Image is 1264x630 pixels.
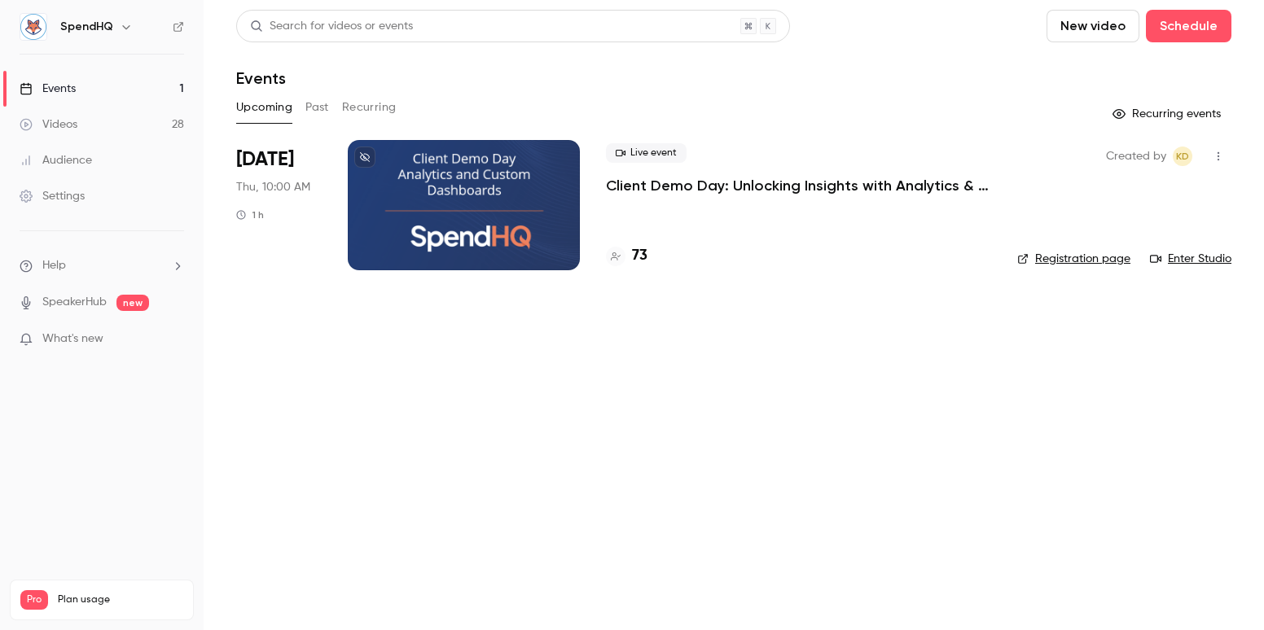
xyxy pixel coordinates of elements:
span: Created by [1106,147,1166,166]
button: Recurring events [1105,101,1231,127]
button: Past [305,94,329,120]
a: 73 [606,245,647,267]
span: Plan usage [58,593,183,606]
h4: 73 [632,245,647,267]
span: Kelly Divine [1173,147,1192,166]
img: SpendHQ [20,14,46,40]
span: new [116,295,149,311]
h1: Events [236,68,286,88]
a: Registration page [1017,251,1130,267]
button: Recurring [342,94,397,120]
button: Upcoming [236,94,292,120]
span: KD [1176,147,1189,166]
span: What's new [42,330,103,348]
span: Help [42,257,66,274]
span: Pro [20,590,48,610]
div: Events [20,81,76,97]
a: Client Demo Day: Unlocking Insights with Analytics & Custom Dashboards [606,176,991,195]
div: 1 h [236,208,264,221]
iframe: Noticeable Trigger [165,332,184,347]
div: Search for videos or events [250,18,413,35]
h6: SpendHQ [60,19,113,35]
div: Videos [20,116,77,133]
div: Settings [20,188,85,204]
button: New video [1047,10,1139,42]
button: Schedule [1146,10,1231,42]
div: Sep 25 Thu, 10:00 AM (America/New York) [236,140,322,270]
span: Thu, 10:00 AM [236,179,310,195]
li: help-dropdown-opener [20,257,184,274]
div: Audience [20,152,92,168]
a: SpeakerHub [42,294,107,311]
a: Enter Studio [1150,251,1231,267]
span: [DATE] [236,147,294,173]
span: Live event [606,143,687,163]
